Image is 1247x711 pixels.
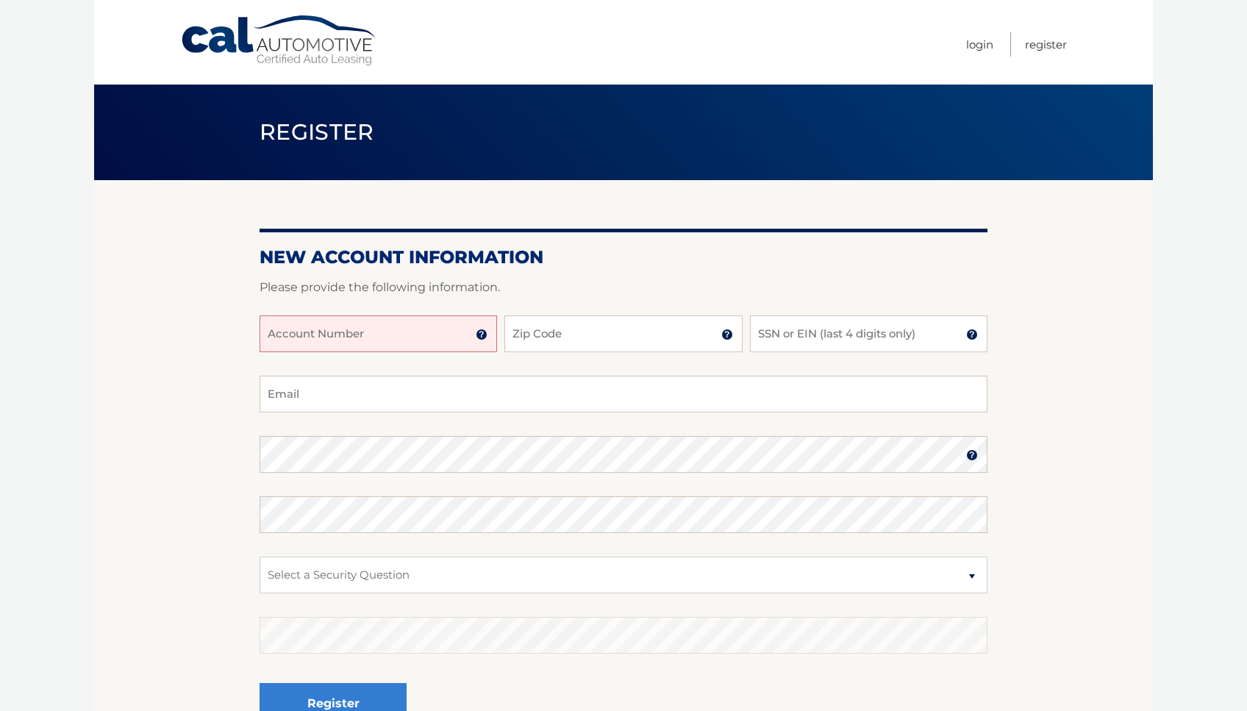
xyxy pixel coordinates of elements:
img: tooltip.svg [966,449,978,461]
span: Register [260,118,374,146]
p: Please provide the following information. [260,277,987,298]
input: SSN or EIN (last 4 digits only) [750,315,987,352]
img: tooltip.svg [476,329,487,340]
img: tooltip.svg [966,329,978,340]
a: Login [966,32,993,57]
img: tooltip.svg [721,329,733,340]
h2: New Account Information [260,246,987,268]
input: Account Number [260,315,497,352]
input: Zip Code [504,315,742,352]
a: Register [1025,32,1067,57]
input: Email [260,376,987,412]
a: Cal Automotive [180,15,379,67]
